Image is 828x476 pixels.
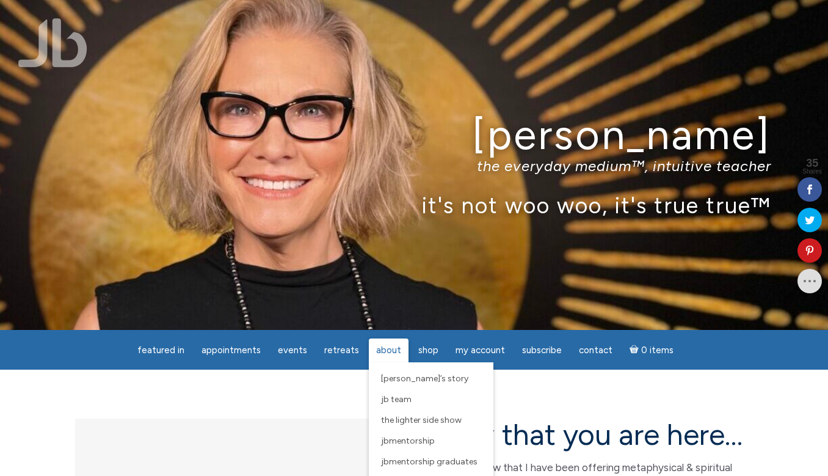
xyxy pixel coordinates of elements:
span: Contact [579,345,612,356]
span: JB Team [381,394,412,405]
span: JBMentorship [381,436,435,446]
span: 35 [802,158,822,169]
a: Appointments [194,339,268,362]
span: The Lighter Side Show [381,415,462,425]
span: [PERSON_NAME]’s Story [381,373,468,384]
p: the everyday medium™, intuitive teacher [57,157,771,175]
span: Subscribe [522,345,562,356]
p: it's not woo woo, it's true true™ [57,192,771,218]
span: My Account [456,345,505,356]
a: featured in [130,339,192,362]
span: JBMentorship Graduates [381,456,478,467]
span: Retreats [324,345,359,356]
span: Appointments [202,345,261,356]
a: Subscribe [515,339,569,362]
a: The Lighter Side Show [375,410,487,431]
span: About [376,345,401,356]
a: JBMentorship Graduates [375,452,487,472]
h1: [PERSON_NAME] [57,112,771,158]
a: Contact [572,339,620,362]
a: Cart0 items [622,337,681,362]
span: Events [278,345,307,356]
a: My Account [448,339,512,362]
h2: now that you are here… [438,419,753,451]
span: 0 items [641,346,674,355]
a: About [369,339,409,362]
span: Shop [418,345,438,356]
i: Cart [630,345,641,356]
span: featured in [137,345,184,356]
span: Shares [802,169,822,175]
a: JB Team [375,389,487,410]
img: Jamie Butler. The Everyday Medium [18,18,87,67]
a: Retreats [317,339,366,362]
a: [PERSON_NAME]’s Story [375,368,487,389]
a: Shop [411,339,446,362]
a: JBMentorship [375,431,487,452]
a: Events [271,339,314,362]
